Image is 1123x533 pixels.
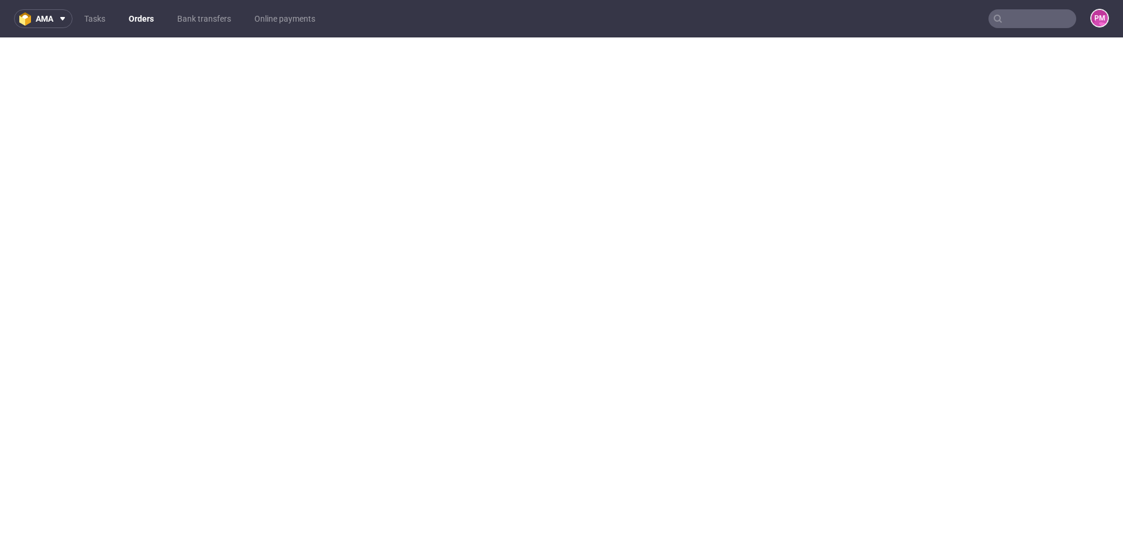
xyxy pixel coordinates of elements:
[36,15,53,23] span: ama
[1091,10,1108,26] figcaption: PM
[77,9,112,28] a: Tasks
[247,9,322,28] a: Online payments
[122,9,161,28] a: Orders
[14,9,73,28] button: ama
[19,12,36,26] img: logo
[170,9,238,28] a: Bank transfers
